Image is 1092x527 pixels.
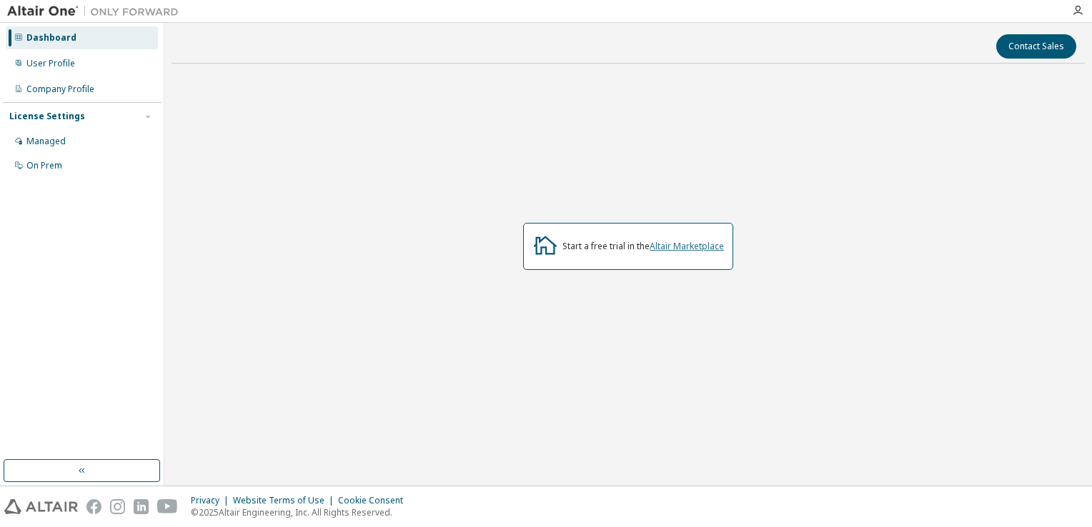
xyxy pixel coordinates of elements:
[562,241,724,252] div: Start a free trial in the
[9,111,85,122] div: License Settings
[650,240,724,252] a: Altair Marketplace
[26,32,76,44] div: Dashboard
[110,499,125,514] img: instagram.svg
[134,499,149,514] img: linkedin.svg
[338,495,412,506] div: Cookie Consent
[26,84,94,95] div: Company Profile
[86,499,101,514] img: facebook.svg
[996,34,1076,59] button: Contact Sales
[26,160,62,171] div: On Prem
[7,4,186,19] img: Altair One
[26,58,75,69] div: User Profile
[4,499,78,514] img: altair_logo.svg
[191,495,233,506] div: Privacy
[191,506,412,518] p: © 2025 Altair Engineering, Inc. All Rights Reserved.
[157,499,178,514] img: youtube.svg
[233,495,338,506] div: Website Terms of Use
[26,136,66,147] div: Managed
